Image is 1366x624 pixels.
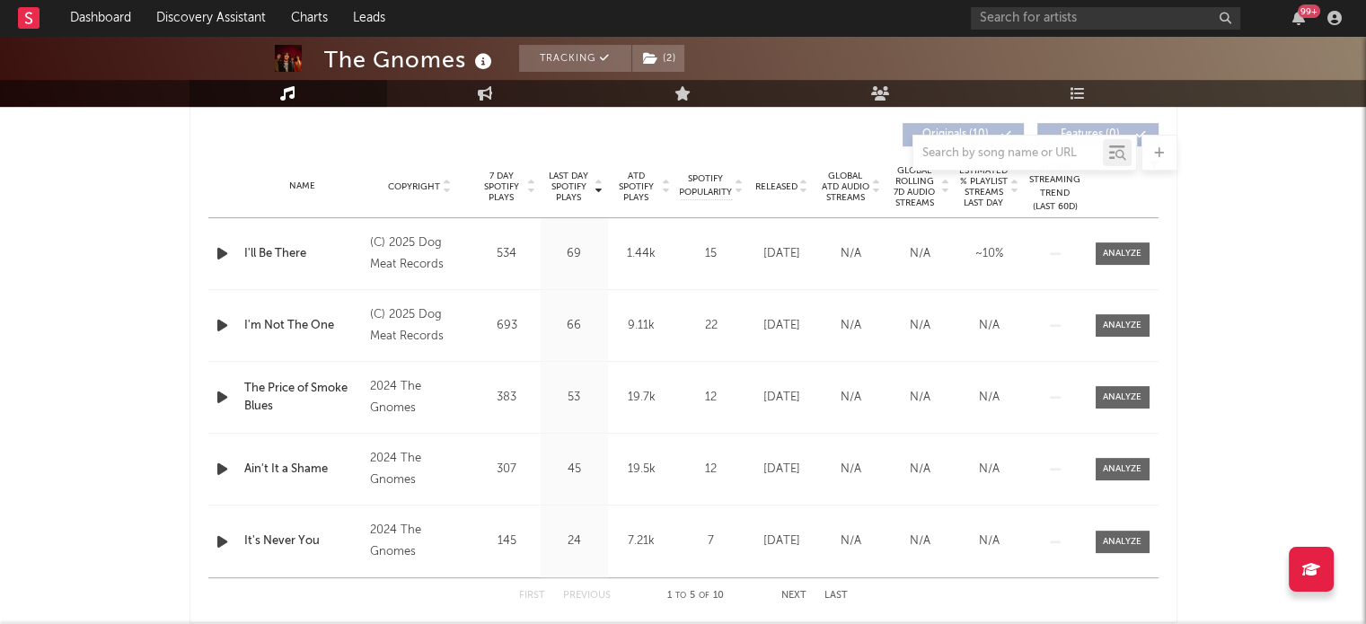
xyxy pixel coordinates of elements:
div: 1 5 10 [647,585,745,607]
div: N/A [890,245,950,263]
button: Tracking [519,45,631,72]
button: 99+ [1292,11,1305,25]
div: Name [244,180,362,193]
div: [DATE] [752,461,812,479]
div: 534 [478,245,536,263]
button: Last [824,591,848,601]
div: 7.21k [612,532,671,550]
div: [DATE] [752,245,812,263]
span: Global Rolling 7D Audio Streams [890,165,939,208]
div: N/A [821,461,881,479]
div: N/A [821,532,881,550]
span: Features ( 0 ) [1049,129,1132,140]
div: (C) 2025 Dog Meat Records [370,233,468,276]
div: 7 [680,532,743,550]
div: N/A [821,389,881,407]
a: I'll Be There [244,245,362,263]
div: 2024 The Gnomes [370,448,468,491]
div: N/A [959,461,1019,479]
div: [DATE] [752,317,812,335]
div: N/A [959,317,1019,335]
div: 693 [478,317,536,335]
div: N/A [890,461,950,479]
div: 99 + [1298,4,1320,18]
div: 24 [545,532,604,550]
div: N/A [959,532,1019,550]
div: 66 [545,317,604,335]
a: It's Never You [244,532,362,550]
div: 19.5k [612,461,671,479]
div: N/A [959,389,1019,407]
span: ATD Spotify Plays [612,171,660,203]
div: N/A [890,532,950,550]
span: Global ATD Audio Streams [821,171,870,203]
span: Released [755,181,798,192]
span: Spotify Popularity [679,172,732,199]
div: 45 [545,461,604,479]
button: Features(0) [1037,123,1159,146]
div: N/A [821,317,881,335]
div: 12 [680,389,743,407]
span: Originals ( 10 ) [914,129,997,140]
div: ~ 10 % [959,245,1019,263]
span: to [675,592,686,600]
div: [DATE] [752,532,812,550]
button: Originals(10) [903,123,1024,146]
span: of [699,592,709,600]
div: 307 [478,461,536,479]
span: ( 2 ) [631,45,685,72]
div: 69 [545,245,604,263]
span: Copyright [388,181,440,192]
div: N/A [821,245,881,263]
div: 53 [545,389,604,407]
div: The Gnomes [324,45,497,75]
div: 12 [680,461,743,479]
div: N/A [890,317,950,335]
button: Next [781,591,806,601]
button: First [519,591,545,601]
div: [DATE] [752,389,812,407]
div: 1.44k [612,245,671,263]
div: 2024 The Gnomes [370,376,468,419]
div: 145 [478,532,536,550]
input: Search for artists [971,7,1240,30]
div: 15 [680,245,743,263]
div: (C) 2025 Dog Meat Records [370,304,468,347]
button: (2) [632,45,684,72]
div: Global Streaming Trend (Last 60D) [1028,160,1082,214]
div: N/A [890,389,950,407]
div: 9.11k [612,317,671,335]
div: 2024 The Gnomes [370,520,468,563]
div: 383 [478,389,536,407]
a: I'm Not The One [244,317,362,335]
span: Estimated % Playlist Streams Last Day [959,165,1009,208]
div: 22 [680,317,743,335]
span: 7 Day Spotify Plays [478,171,525,203]
span: Last Day Spotify Plays [545,171,593,203]
input: Search by song name or URL [913,146,1103,161]
a: The Price of Smoke Blues [244,380,362,415]
a: Ain't It a Shame [244,461,362,479]
button: Previous [563,591,611,601]
div: 19.7k [612,389,671,407]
